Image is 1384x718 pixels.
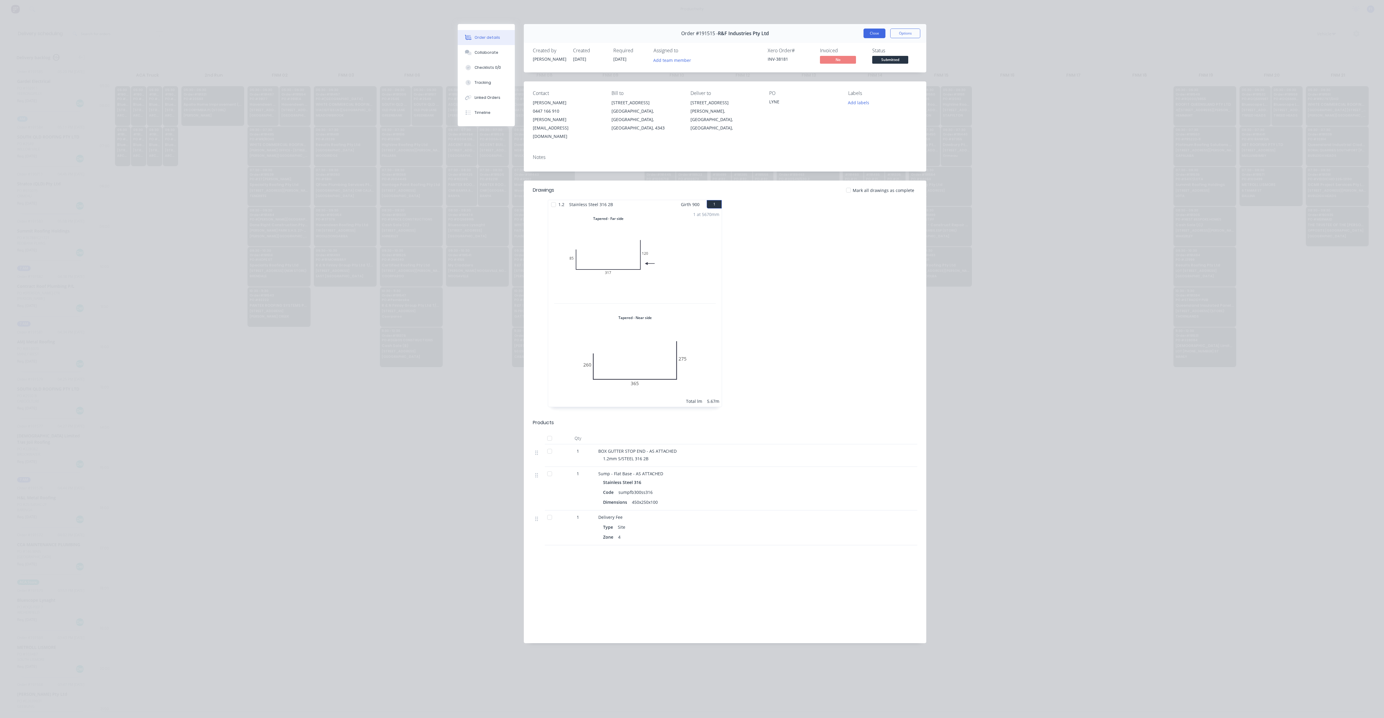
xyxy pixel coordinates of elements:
[613,48,646,53] div: Required
[681,31,718,36] span: Order #191515 -
[603,498,630,507] div: Dimensions
[845,99,872,107] button: Add labels
[577,514,579,520] span: 1
[533,107,602,115] div: 0447 166 910
[768,56,813,62] div: INV-38181
[475,65,501,70] div: Checklists 0/0
[690,99,760,132] div: [STREET_ADDRESS][PERSON_NAME], [GEOGRAPHIC_DATA], [GEOGRAPHIC_DATA],
[560,432,596,444] div: Qty
[573,56,586,62] span: [DATE]
[475,50,498,55] div: Collaborate
[612,90,681,96] div: Bill to
[475,35,500,40] div: Order details
[693,211,719,218] div: 1 at 5670mm
[603,456,648,461] span: 1.2mm S/STEEL 316 2B
[598,471,663,476] span: Sump - Flat Base - AS ATTACHED
[458,90,515,105] button: Linked Orders
[533,154,917,160] div: Notes
[612,107,681,132] div: [GEOGRAPHIC_DATA], [GEOGRAPHIC_DATA], [GEOGRAPHIC_DATA], 4343
[577,448,579,454] span: 1
[615,523,628,531] div: Site
[603,533,616,541] div: Zone
[853,187,914,193] span: Mark all drawings as complete
[603,478,644,487] div: Stainless Steel 316
[613,56,627,62] span: [DATE]
[573,48,606,53] div: Created
[533,48,566,53] div: Created by
[616,488,655,497] div: sumpfb300ss316
[707,200,722,208] button: 1
[533,56,566,62] div: [PERSON_NAME]
[458,30,515,45] button: Order details
[533,99,602,107] div: [PERSON_NAME]
[533,90,602,96] div: Contact
[475,95,500,100] div: Linked Orders
[872,56,908,63] span: Submitted
[890,29,920,38] button: Options
[690,107,760,132] div: [PERSON_NAME], [GEOGRAPHIC_DATA], [GEOGRAPHIC_DATA],
[475,110,490,115] div: Timeline
[616,533,623,541] div: 4
[598,448,677,454] span: BOX GUTTER STOP END - AS ATTACHED
[458,75,515,90] button: Tracking
[769,90,838,96] div: PO
[612,99,681,107] div: [STREET_ADDRESS]
[863,29,885,38] button: Close
[848,90,917,96] div: Labels
[630,498,660,507] div: 450x250x100
[533,99,602,141] div: [PERSON_NAME]0447 166 910[PERSON_NAME][EMAIL_ADDRESS][DOMAIN_NAME]
[577,470,579,477] span: 1
[533,419,554,426] div: Products
[458,105,515,120] button: Timeline
[567,200,615,209] span: Stainless Steel 316 2B
[556,200,567,209] span: 1.2
[533,187,554,194] div: Drawings
[872,48,917,53] div: Status
[769,99,838,107] div: LYNE
[533,115,602,141] div: [PERSON_NAME][EMAIL_ADDRESS][DOMAIN_NAME]
[681,200,700,209] span: Girth 900
[475,80,491,85] div: Tracking
[820,56,856,63] span: No
[603,523,615,531] div: Type
[548,209,722,407] div: Tapered - Far side085317120Tapered - Near side02603652751 at 5670mmTotal lm5.67m
[650,56,694,64] button: Add team member
[707,398,719,404] div: 5.67m
[458,60,515,75] button: Checklists 0/0
[612,99,681,132] div: [STREET_ADDRESS][GEOGRAPHIC_DATA], [GEOGRAPHIC_DATA], [GEOGRAPHIC_DATA], 4343
[690,99,760,107] div: [STREET_ADDRESS]
[718,31,769,36] span: R&F Industries Pty Ltd
[458,45,515,60] button: Collaborate
[690,90,760,96] div: Deliver to
[686,398,702,404] div: Total lm
[820,48,865,53] div: Invoiced
[768,48,813,53] div: Xero Order #
[603,488,616,497] div: Code
[872,56,908,65] button: Submitted
[598,514,623,520] span: Delivery Fee
[654,48,714,53] div: Assigned to
[654,56,694,64] button: Add team member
